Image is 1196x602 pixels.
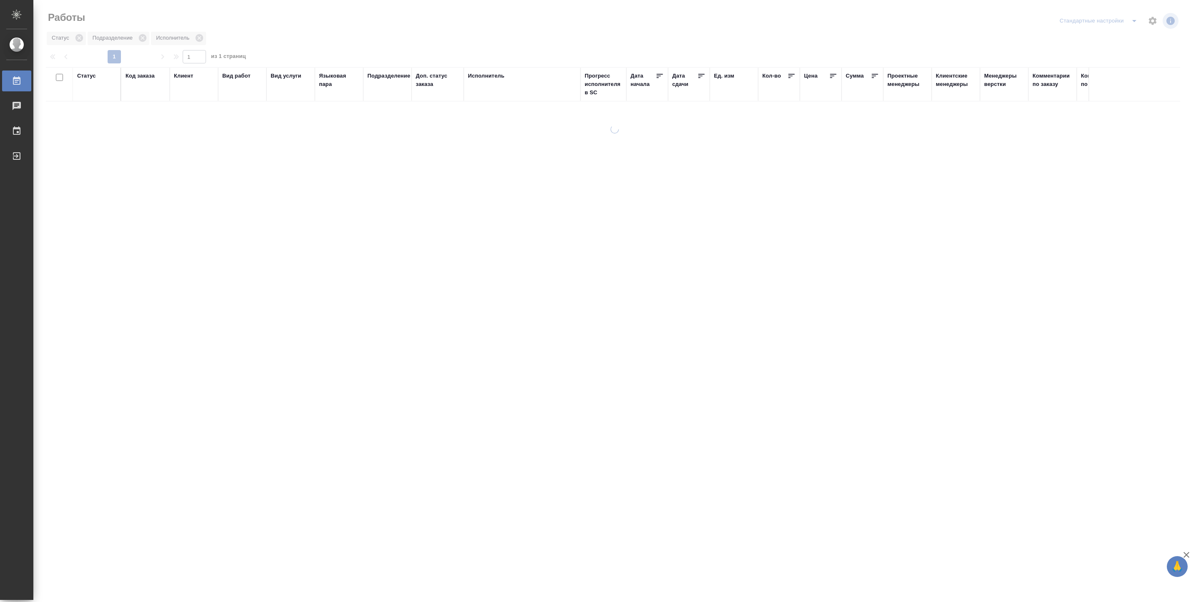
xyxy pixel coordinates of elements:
[1170,558,1184,575] span: 🙏
[672,72,697,88] div: Дата сдачи
[319,72,359,88] div: Языковая пара
[714,72,734,80] div: Ед. изм
[887,72,927,88] div: Проектные менеджеры
[126,72,155,80] div: Код заказа
[271,72,302,80] div: Вид услуги
[77,72,96,80] div: Статус
[846,72,864,80] div: Сумма
[585,72,622,97] div: Прогресс исполнителя в SC
[984,72,1024,88] div: Менеджеры верстки
[631,72,656,88] div: Дата начала
[1081,72,1121,88] div: Комментарии по работе
[1167,556,1188,577] button: 🙏
[416,72,460,88] div: Доп. статус заказа
[222,72,251,80] div: Вид работ
[1033,72,1073,88] div: Комментарии по заказу
[174,72,193,80] div: Клиент
[804,72,818,80] div: Цена
[936,72,976,88] div: Клиентские менеджеры
[762,72,781,80] div: Кол-во
[367,72,410,80] div: Подразделение
[468,72,505,80] div: Исполнитель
